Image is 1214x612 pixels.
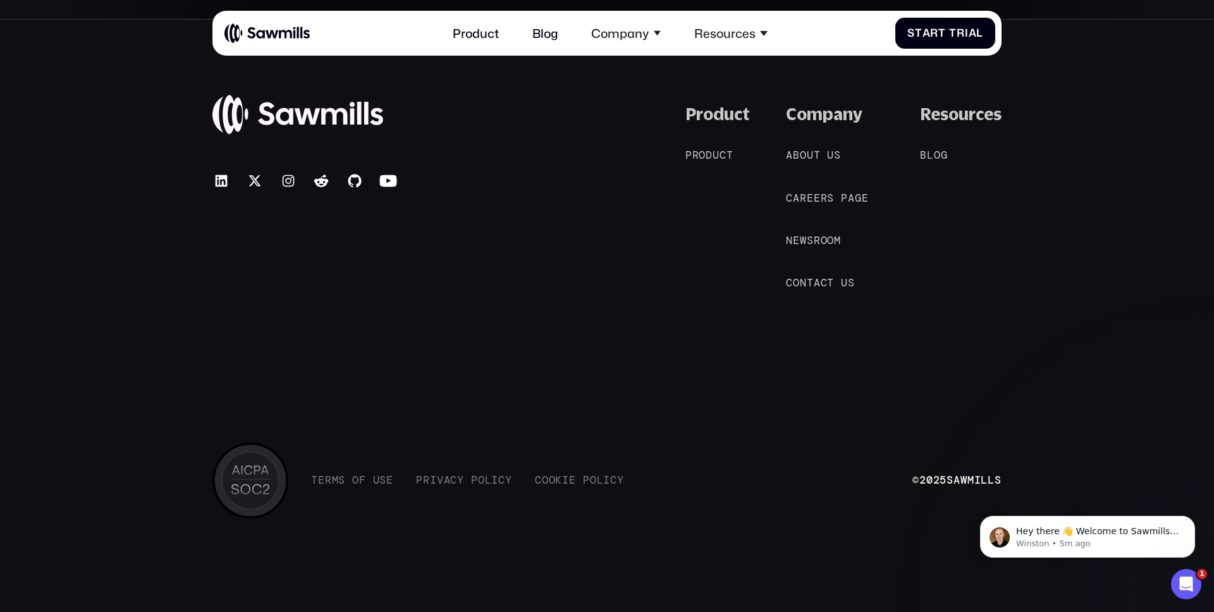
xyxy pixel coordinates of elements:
span: o [821,234,828,247]
span: b [793,149,800,161]
span: d [706,149,713,161]
span: P [583,474,590,486]
span: p [841,192,848,204]
span: 1 [1197,569,1207,579]
span: T [311,474,318,486]
span: t [807,276,814,289]
span: t [827,276,834,289]
span: m [834,234,841,247]
span: P [685,149,692,161]
span: o [793,276,800,289]
span: v [437,474,444,486]
a: Aboutus [786,147,856,162]
a: Careerspage [786,190,883,205]
span: o [699,149,706,161]
span: c [450,474,457,486]
a: CookiePolicy [535,474,624,486]
span: C [786,276,793,289]
div: Company [591,26,649,40]
span: t [814,149,821,161]
span: l [485,474,492,486]
span: s [807,234,814,247]
span: l [927,149,934,161]
span: e [386,474,393,486]
span: i [430,474,437,486]
span: o [542,474,549,486]
span: s [827,192,834,204]
a: Newsroom [786,233,856,248]
span: y [457,474,464,486]
a: Product [685,147,749,162]
span: c [821,276,828,289]
span: a [848,192,855,204]
span: c [720,149,727,161]
span: i [965,27,969,39]
span: B [920,149,927,161]
a: TermsofUse [311,474,393,486]
span: U [373,474,380,486]
a: PrivacyPolicy [416,474,512,486]
span: C [786,192,793,204]
span: o [352,474,359,486]
span: i [603,474,610,486]
span: r [814,234,821,247]
span: a [814,276,821,289]
span: u [827,149,834,161]
span: a [923,27,931,39]
span: o [549,474,556,486]
p: Message from Winston, sent 5m ago [55,49,218,60]
div: Resources [685,16,776,49]
span: r [821,192,828,204]
span: S [907,27,915,39]
span: f [359,474,366,486]
div: Resources [920,104,1002,125]
span: y [617,474,624,486]
span: o [827,234,834,247]
span: g [941,149,948,161]
span: o [934,149,941,161]
span: P [471,474,478,486]
span: e [807,192,814,204]
span: i [562,474,569,486]
span: o [800,149,807,161]
a: Product [444,16,508,49]
span: e [814,192,821,204]
span: r [930,27,938,39]
span: r [800,192,807,204]
span: l [597,474,604,486]
a: StartTrial [895,18,996,49]
span: n [800,276,807,289]
span: a [969,27,977,39]
span: u [807,149,814,161]
span: s [379,474,386,486]
span: e [318,474,325,486]
div: Company [582,16,670,49]
span: r [423,474,430,486]
span: Hey there 👋 Welcome to Sawmills. The smart telemetry management platform that solves cost, qualit... [55,37,218,109]
span: a [444,474,451,486]
a: Blog [523,16,567,49]
span: i [491,474,498,486]
span: y [505,474,512,486]
span: r [325,474,332,486]
span: s [848,276,855,289]
span: o [590,474,597,486]
span: a [793,192,800,204]
span: s [338,474,345,486]
span: N [786,234,793,247]
span: r [957,27,965,39]
span: e [569,474,576,486]
iframe: Intercom notifications message [961,489,1214,578]
div: Company [786,104,862,125]
span: t [915,27,923,39]
span: r [692,149,699,161]
span: 2025 [919,473,947,487]
div: Resources [694,26,756,40]
span: P [416,474,423,486]
a: Contactus [786,275,869,290]
span: c [498,474,505,486]
span: w [800,234,807,247]
div: Product [685,104,750,125]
